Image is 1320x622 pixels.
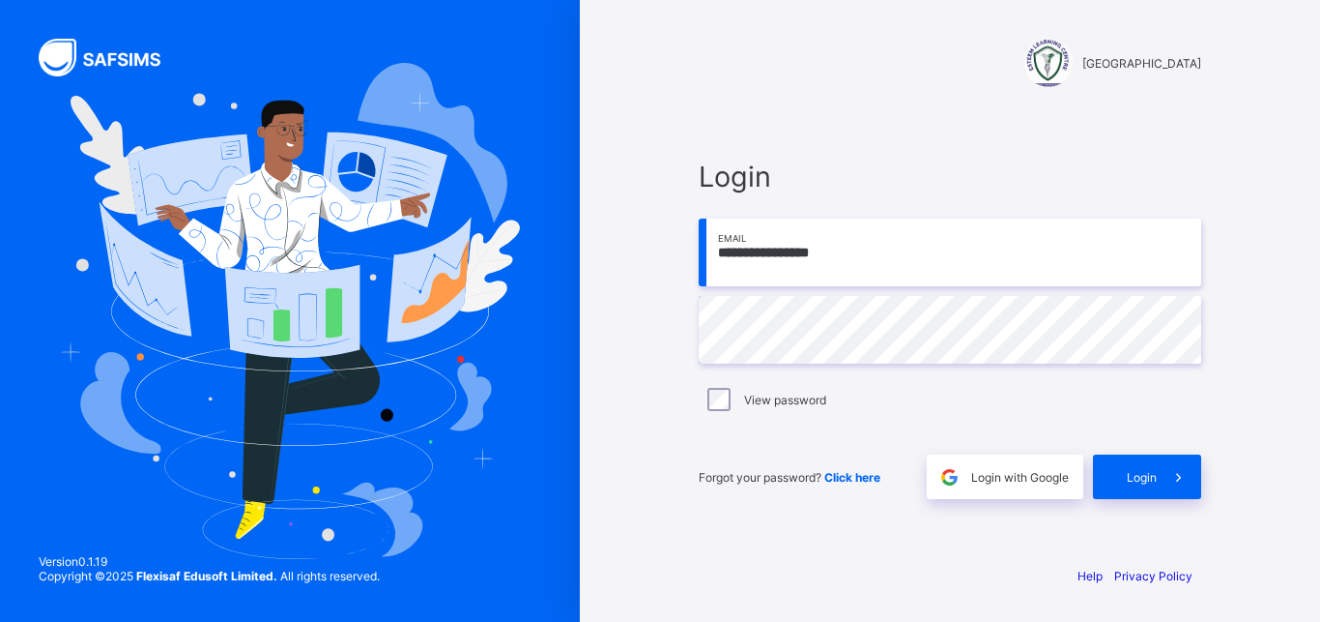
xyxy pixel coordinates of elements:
span: [GEOGRAPHIC_DATA] [1082,56,1201,71]
a: Privacy Policy [1114,569,1192,583]
img: SAFSIMS Logo [39,39,184,76]
label: View password [744,393,826,407]
a: Help [1077,569,1103,583]
span: Login [699,160,1201,193]
strong: Flexisaf Edusoft Limited. [136,569,277,583]
img: Hero Image [60,63,520,558]
span: Version 0.1.19 [39,554,380,569]
span: Login [1127,470,1157,485]
span: Copyright © 2025 All rights reserved. [39,569,380,583]
img: google.396cfc9801f0270233282035f929180a.svg [938,466,961,489]
span: Login with Google [971,470,1069,485]
a: Click here [824,470,880,485]
span: Forgot your password? [699,470,880,485]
